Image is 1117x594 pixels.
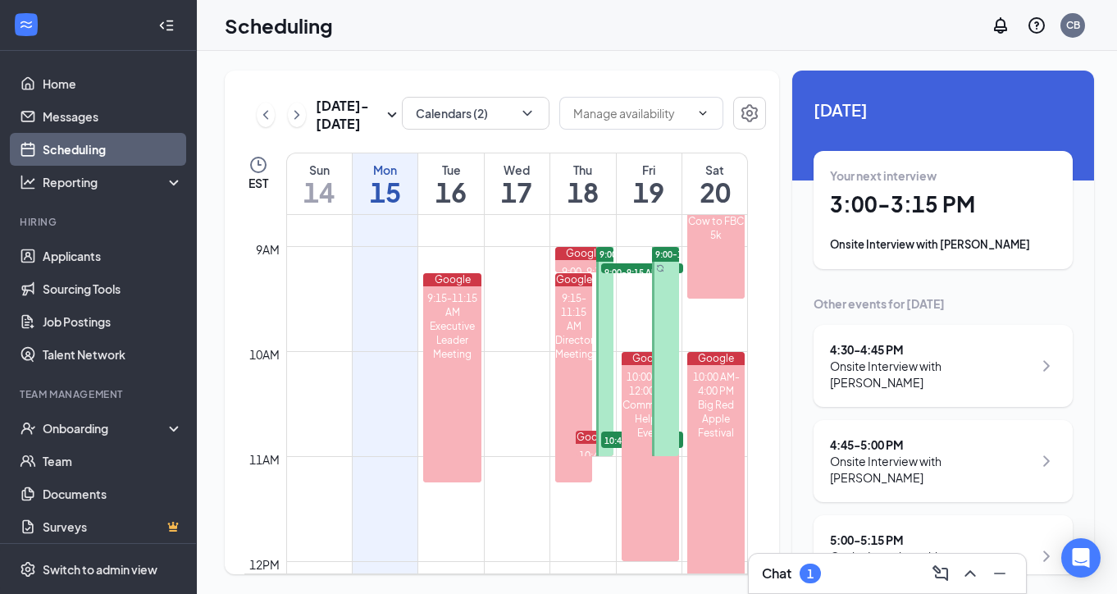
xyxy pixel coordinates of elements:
[316,97,382,133] h3: [DATE] - [DATE]
[991,16,1010,35] svg: Notifications
[576,431,613,444] div: Google
[687,214,745,242] div: Cow to FBC 5k
[20,420,36,436] svg: UserCheck
[18,16,34,33] svg: WorkstreamLogo
[814,97,1073,122] span: [DATE]
[928,560,954,587] button: ComposeMessage
[990,564,1010,583] svg: Minimize
[682,153,747,214] a: September 20, 2025
[1037,546,1056,566] svg: ChevronRight
[601,432,683,448] span: 10:45-11:00 AM
[248,175,268,191] span: EST
[423,319,481,361] div: Executive Leader Meeting
[418,153,483,214] a: September 16, 2025
[20,174,36,190] svg: Analysis
[830,190,1056,218] h1: 3:00 - 3:15 PM
[687,352,745,365] div: Google
[418,162,483,178] div: Tue
[246,450,283,468] div: 11am
[740,103,759,123] svg: Settings
[601,263,683,280] span: 9:00-9:15 AM
[733,97,766,130] button: Settings
[288,103,306,127] button: ChevronRight
[1037,451,1056,471] svg: ChevronRight
[423,273,481,286] div: Google
[550,153,615,214] a: September 18, 2025
[830,358,1033,391] div: Onsite Interview with [PERSON_NAME]
[20,387,180,401] div: Team Management
[353,178,417,206] h1: 15
[382,105,402,125] svg: SmallChevronDown
[43,338,183,371] a: Talent Network
[43,561,157,578] div: Switch to admin view
[248,155,268,175] svg: Clock
[43,240,183,272] a: Applicants
[43,420,169,436] div: Onboarding
[555,273,592,286] div: Google
[733,97,766,133] a: Settings
[287,153,352,214] a: September 14, 2025
[655,249,714,260] span: 9:00-11:00 AM
[423,291,481,319] div: 9:15-11:15 AM
[555,265,613,293] div: 9:00-9:15 AM
[830,167,1056,184] div: Your next interview
[682,178,747,206] h1: 20
[550,162,615,178] div: Thu
[960,564,980,583] svg: ChevronUp
[43,174,184,190] div: Reporting
[485,162,549,178] div: Wed
[656,264,664,272] svg: Sync
[830,341,1033,358] div: 4:30 - 4:45 PM
[519,105,536,121] svg: ChevronDown
[814,295,1073,312] div: Other events for [DATE]
[807,567,814,581] div: 1
[43,272,183,305] a: Sourcing Tools
[289,105,305,125] svg: ChevronRight
[617,153,682,214] a: September 19, 2025
[687,370,745,398] div: 10:00 AM-4:00 PM
[43,445,183,477] a: Team
[622,398,679,440] div: Community Helper Event
[550,178,615,206] h1: 18
[246,345,283,363] div: 10am
[353,162,417,178] div: Mon
[20,561,36,578] svg: Settings
[287,162,352,178] div: Sun
[485,153,549,214] a: September 17, 2025
[617,178,682,206] h1: 19
[622,370,679,398] div: 10:00 AM-12:00 PM
[830,236,1056,253] div: Onsite Interview with [PERSON_NAME]
[246,555,283,573] div: 12pm
[257,103,275,127] button: ChevronLeft
[43,477,183,510] a: Documents
[43,100,183,133] a: Messages
[43,67,183,100] a: Home
[573,104,690,122] input: Manage availability
[1066,18,1080,32] div: CB
[43,133,183,166] a: Scheduling
[1037,356,1056,376] svg: ChevronRight
[287,178,352,206] h1: 14
[402,97,549,130] button: Calendars (2)ChevronDown
[830,436,1033,453] div: 4:45 - 5:00 PM
[987,560,1013,587] button: Minimize
[555,291,592,333] div: 9:15-11:15 AM
[957,560,983,587] button: ChevronUp
[258,105,274,125] svg: ChevronLeft
[43,510,183,543] a: SurveysCrown
[830,453,1033,486] div: Onsite Interview with [PERSON_NAME]
[931,564,951,583] svg: ComposeMessage
[418,178,483,206] h1: 16
[485,178,549,206] h1: 17
[762,564,791,583] h3: Chat
[696,107,709,120] svg: ChevronDown
[555,247,613,260] div: Google
[225,11,333,39] h1: Scheduling
[158,17,175,34] svg: Collapse
[600,249,659,260] span: 9:00-11:00 AM
[253,240,283,258] div: 9am
[617,162,682,178] div: Fri
[353,153,417,214] a: September 15, 2025
[830,532,1033,548] div: 5:00 - 5:15 PM
[830,548,1033,581] div: Onsite Interview with [PERSON_NAME]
